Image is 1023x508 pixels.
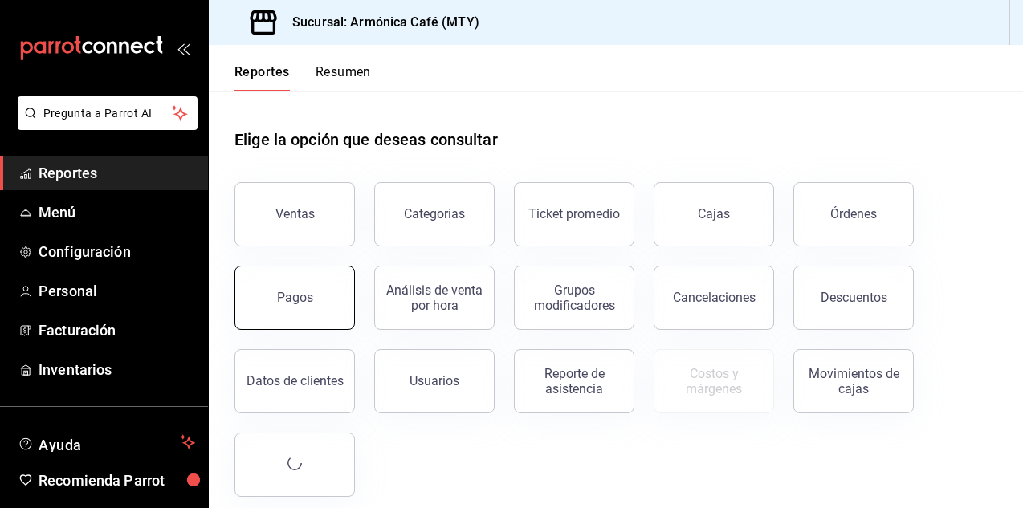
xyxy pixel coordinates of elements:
[673,290,756,305] div: Cancelaciones
[830,206,877,221] div: Órdenes
[374,349,495,413] button: Usuarios
[654,182,774,246] button: Cajas
[404,206,465,221] div: Categorías
[39,241,195,262] span: Configuración
[316,64,371,91] button: Resumen
[279,13,479,32] h3: Sucursal: Armónica Café (MTY)
[654,349,774,413] button: Contrata inventarios para ver este reporte
[793,266,914,330] button: Descuentos
[793,349,914,413] button: Movimientos de cajas
[39,469,195,491] span: Recomienda Parrot
[514,266,634,330] button: Grupos modificadores
[234,64,290,91] button: Reportes
[275,206,315,221] div: Ventas
[514,182,634,246] button: Ticket promedio
[821,290,887,305] div: Descuentos
[39,280,195,302] span: Personal
[177,42,190,55] button: open_drawer_menu
[234,64,371,91] div: navigation tabs
[793,182,914,246] button: Órdenes
[374,182,495,246] button: Categorías
[11,116,198,133] a: Pregunta a Parrot AI
[698,206,730,221] div: Cajas
[277,290,313,305] div: Pagos
[234,349,355,413] button: Datos de clientes
[234,182,355,246] button: Ventas
[528,206,620,221] div: Ticket promedio
[664,366,764,396] div: Costos y márgenes
[39,201,195,223] span: Menú
[39,319,195,341] span: Facturación
[39,359,195,380] span: Inventarios
[18,96,198,130] button: Pregunta a Parrot AI
[524,366,624,396] div: Reporte de asistencia
[43,105,173,122] span: Pregunta a Parrot AI
[234,128,498,152] h1: Elige la opción que deseas consultar
[39,162,195,184] span: Reportes
[524,282,624,313] div: Grupos modificadores
[514,349,634,413] button: Reporte de asistencia
[247,373,344,388] div: Datos de clientes
[234,266,355,330] button: Pagos
[385,282,484,313] div: Análisis de venta por hora
[804,366,903,396] div: Movimientos de cajas
[410,373,459,388] div: Usuarios
[654,266,774,330] button: Cancelaciones
[39,433,174,452] span: Ayuda
[374,266,495,330] button: Análisis de venta por hora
